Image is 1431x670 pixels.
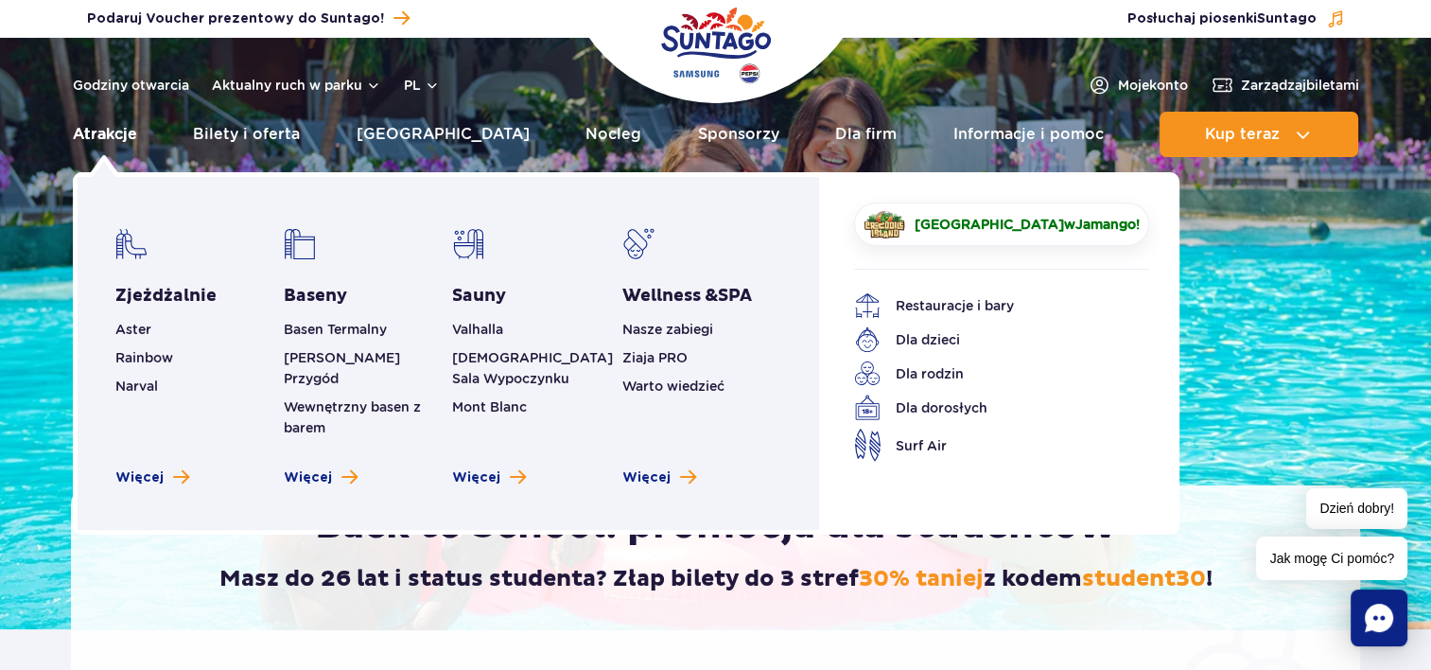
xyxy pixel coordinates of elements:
a: Dla firm [835,112,897,157]
span: Dzień dobry! [1306,488,1407,529]
span: Więcej [115,468,164,487]
a: Dla dzieci [854,326,1121,353]
a: Zobacz więcej basenów [284,468,358,487]
span: Suntago [1257,12,1317,26]
span: 30% taniej [859,565,984,593]
span: Jak mogę Ci pomóc? [1256,537,1407,580]
span: SPA [718,285,752,307]
a: Dla rodzin [854,361,1121,387]
a: Zobacz więcej Wellness & SPA [622,468,696,487]
a: Zobacz więcej saun [452,468,526,487]
a: Valhalla [452,322,503,337]
a: Zjeżdżalnie [115,285,217,308]
a: Narval [115,379,158,394]
span: student30 [1082,565,1206,593]
a: Surf Air [854,429,1121,462]
a: Zarządzajbiletami [1211,74,1359,97]
a: Informacje i pomoc [953,112,1104,157]
a: Ziaja PRO [622,350,688,365]
span: Moje konto [1118,76,1188,95]
span: Więcej [452,468,500,487]
div: Chat [1351,590,1407,646]
a: Baseny [284,285,347,308]
span: Wellness & [622,285,752,307]
h2: Masz do 26 lat i status studenta? Złap bilety do 3 stref z kodem ! [111,565,1320,593]
a: Restauracje i bary [854,292,1121,319]
a: Atrakcje [73,112,137,157]
a: [PERSON_NAME] Przygód [284,350,400,386]
a: Nocleg [585,112,641,157]
span: w ! [915,215,1140,234]
span: Więcej [622,468,671,487]
button: Kup teraz [1160,112,1358,157]
a: Nasze zabiegi [622,322,713,337]
span: [GEOGRAPHIC_DATA] [914,217,1063,232]
a: Mojekonto [1088,74,1188,97]
a: [GEOGRAPHIC_DATA] [357,112,530,157]
span: Więcej [284,468,332,487]
a: [GEOGRAPHIC_DATA]wJamango! [854,203,1149,246]
a: Warto wiedzieć [622,379,724,394]
span: Kup teraz [1205,126,1280,143]
a: Rainbow [115,350,173,365]
a: Zobacz więcej zjeżdżalni [115,468,189,487]
button: Aktualny ruch w parku [212,78,381,93]
span: Surf Air [896,435,947,456]
a: Podaruj Voucher prezentowy do Suntago! [87,6,410,31]
span: Jamango [1074,217,1135,232]
a: Sauny [452,285,506,308]
a: Bilety i oferta [193,112,300,157]
a: Wellness &SPA [622,285,752,308]
span: Podaruj Voucher prezentowy do Suntago! [87,9,384,28]
a: Godziny otwarcia [73,76,189,95]
a: Mont Blanc [452,399,527,414]
a: [DEMOGRAPHIC_DATA] Sala Wypoczynku [452,350,613,386]
span: Posłuchaj piosenki [1127,9,1317,28]
a: Dla dorosłych [854,395,1121,421]
span: Zarządzaj biletami [1241,76,1359,95]
a: Sponsorzy [698,112,779,157]
a: Wewnętrzny basen z barem [284,399,421,435]
a: Aster [115,322,151,337]
a: Basen Termalny [284,322,387,337]
button: Posłuchaj piosenkiSuntago [1127,9,1345,28]
button: pl [404,76,440,95]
